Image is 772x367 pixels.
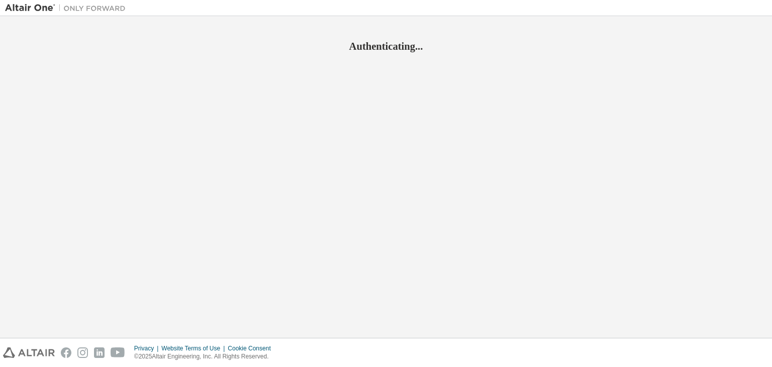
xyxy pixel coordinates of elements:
[94,347,105,358] img: linkedin.svg
[134,352,277,361] p: © 2025 Altair Engineering, Inc. All Rights Reserved.
[5,40,767,53] h2: Authenticating...
[134,344,161,352] div: Privacy
[77,347,88,358] img: instagram.svg
[161,344,228,352] div: Website Terms of Use
[61,347,71,358] img: facebook.svg
[111,347,125,358] img: youtube.svg
[228,344,276,352] div: Cookie Consent
[3,347,55,358] img: altair_logo.svg
[5,3,131,13] img: Altair One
